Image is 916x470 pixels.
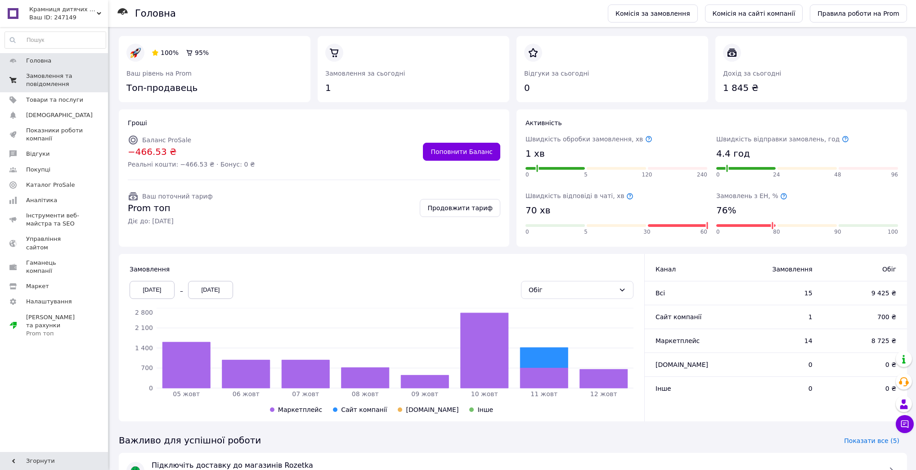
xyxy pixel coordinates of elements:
[161,49,179,56] span: 100%
[743,289,812,298] span: 15
[642,171,652,179] span: 120
[530,390,557,398] tspan: 11 жовт
[705,5,803,23] a: Комісія на сайті компанії
[831,384,896,393] span: 0 ₴
[26,72,83,88] span: Замовлення та повідомлення
[26,181,75,189] span: Каталог ProSale
[188,281,233,299] div: [DATE]
[233,390,260,398] tspan: 06 жовт
[584,171,588,179] span: 5
[119,434,261,447] span: Важливо для успішної роботи
[149,384,153,392] tspan: 0
[656,337,700,344] span: Маркетплейс
[525,192,633,199] span: Швидкість відповіді в чаті, хв
[831,312,896,321] span: 700 ₴
[656,289,665,297] span: Всi
[292,390,319,398] tspan: 07 жовт
[896,415,914,433] button: Чат з покупцем
[130,266,170,273] span: Замовлення
[743,384,812,393] span: 0
[831,336,896,345] span: 8 725 ₴
[26,96,83,104] span: Товари та послуги
[743,312,812,321] span: 1
[135,309,153,316] tspan: 2 800
[26,259,83,275] span: Гаманець компанії
[26,235,83,251] span: Управління сайтом
[716,136,849,143] span: Швидкість відправки замовлень, год
[716,147,750,160] span: 4.4 год
[130,281,175,299] div: [DATE]
[834,171,841,179] span: 48
[716,171,720,179] span: 0
[773,228,780,236] span: 80
[341,406,387,413] span: Сайт компанії
[656,361,708,368] span: [DOMAIN_NAME]
[278,406,322,413] span: Маркетплейс
[584,228,588,236] span: 5
[697,171,707,179] span: 240
[26,127,83,143] span: Показники роботи компанії
[831,265,896,274] span: Обіг
[773,171,780,179] span: 24
[26,166,50,174] span: Покупці
[141,364,153,371] tspan: 700
[128,119,147,127] span: Гроші
[26,150,49,158] span: Відгуки
[525,119,562,127] span: Активність
[743,336,812,345] span: 14
[716,228,720,236] span: 0
[406,406,458,413] span: [DOMAIN_NAME]
[656,385,671,392] span: Інше
[656,266,676,273] span: Канал
[844,436,899,445] span: Показати все (5)
[26,212,83,228] span: Інструменти веб-майстра та SEO
[26,330,83,338] div: Prom топ
[352,390,379,398] tspan: 08 жовт
[411,390,438,398] tspan: 09 жовт
[128,160,255,169] span: Реальні кошти: −466.53 ₴ · Бонус: 0 ₴
[810,5,907,23] a: Правила роботи на Prom
[716,192,787,199] span: Замовлень з ЕН, %
[26,282,49,290] span: Маркет
[5,32,106,48] input: Пошук
[743,265,812,274] span: Замовлення
[831,360,896,369] span: 0 ₴
[29,5,97,14] span: Крамниця дитячих книжок
[142,193,213,200] span: Ваш поточний тариф
[656,313,701,321] span: Сайт компанії
[525,171,529,179] span: 0
[529,285,615,295] div: Обіг
[590,390,617,398] tspan: 12 жовт
[26,196,57,204] span: Аналітика
[420,199,500,217] a: Продовжити тариф
[135,344,153,352] tspan: 1 400
[700,228,707,236] span: 60
[195,49,209,56] span: 95%
[477,406,493,413] span: Інше
[423,143,500,161] a: Поповнити Баланс
[128,217,213,226] span: Діє до: [DATE]
[29,14,108,22] div: Ваш ID: 247149
[128,202,213,215] span: Prom топ
[26,298,72,306] span: Налаштування
[26,313,83,338] span: [PERSON_NAME] та рахунки
[525,147,545,160] span: 1 хв
[128,145,255,158] span: −466.53 ₴
[173,390,200,398] tspan: 05 жовт
[891,171,898,179] span: 96
[135,8,176,19] h1: Головна
[471,390,498,398] tspan: 10 жовт
[608,5,698,23] a: Комісія за замовлення
[525,228,529,236] span: 0
[135,324,153,331] tspan: 2 100
[525,204,550,217] span: 70 хв
[743,360,812,369] span: 0
[834,228,841,236] span: 90
[525,136,652,143] span: Швидкість обробки замовлення, хв
[142,136,191,144] span: Баланс ProSale
[26,111,93,119] span: [DEMOGRAPHIC_DATA]
[831,289,896,298] span: 9 425 ₴
[716,204,736,217] span: 76%
[643,228,650,236] span: 30
[888,228,898,236] span: 100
